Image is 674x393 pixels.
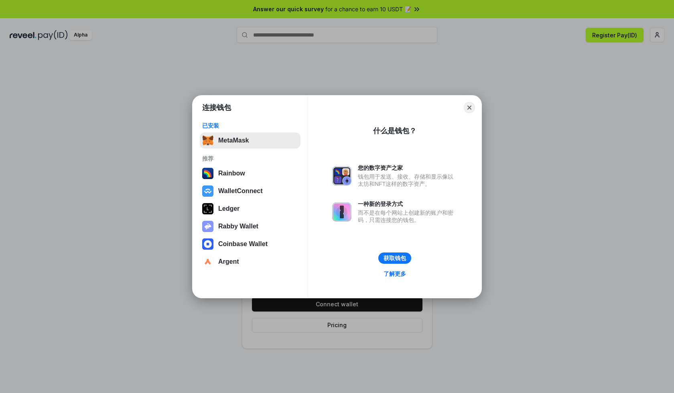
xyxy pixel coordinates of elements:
[202,256,213,267] img: svg+xml,%3Csvg%20width%3D%2228%22%20height%3D%2228%22%20viewBox%3D%220%200%2028%2028%22%20fill%3D...
[384,270,406,277] div: 了解更多
[202,103,231,112] h1: 连接钱包
[202,238,213,250] img: svg+xml,%3Csvg%20width%3D%2228%22%20height%3D%2228%22%20viewBox%3D%220%200%2028%2028%22%20fill%3D...
[218,258,239,265] div: Argent
[218,240,268,248] div: Coinbase Wallet
[358,209,457,224] div: 而不是在每个网站上创建新的账户和密码，只需连接您的钱包。
[218,170,245,177] div: Rainbow
[202,135,213,146] img: svg+xml,%3Csvg%20fill%3D%22none%22%20height%3D%2233%22%20viewBox%3D%220%200%2035%2033%22%20width%...
[358,200,457,208] div: 一种新的登录方式
[202,203,213,214] img: svg+xml,%3Csvg%20xmlns%3D%22http%3A%2F%2Fwww.w3.org%2F2000%2Fsvg%22%20width%3D%2228%22%20height%3...
[218,205,240,212] div: Ledger
[200,254,300,270] button: Argent
[373,126,416,136] div: 什么是钱包？
[218,137,249,144] div: MetaMask
[202,155,298,162] div: 推荐
[202,185,213,197] img: svg+xml,%3Csvg%20width%3D%2228%22%20height%3D%2228%22%20viewBox%3D%220%200%2028%2028%22%20fill%3D...
[464,102,475,113] button: Close
[202,221,213,232] img: svg+xml,%3Csvg%20xmlns%3D%22http%3A%2F%2Fwww.w3.org%2F2000%2Fsvg%22%20fill%3D%22none%22%20viewBox...
[200,236,300,252] button: Coinbase Wallet
[218,223,258,230] div: Rabby Wallet
[384,255,406,262] div: 获取钱包
[332,166,351,185] img: svg+xml,%3Csvg%20xmlns%3D%22http%3A%2F%2Fwww.w3.org%2F2000%2Fsvg%22%20fill%3D%22none%22%20viewBox...
[332,202,351,222] img: svg+xml,%3Csvg%20xmlns%3D%22http%3A%2F%2Fwww.w3.org%2F2000%2Fsvg%22%20fill%3D%22none%22%20viewBox...
[358,173,457,187] div: 钱包用于发送、接收、存储和显示像以太坊和NFT这样的数字资产。
[200,183,300,199] button: WalletConnect
[218,187,263,195] div: WalletConnect
[202,122,298,129] div: 已安装
[379,269,411,279] a: 了解更多
[200,218,300,234] button: Rabby Wallet
[200,165,300,181] button: Rainbow
[200,132,300,149] button: MetaMask
[200,201,300,217] button: Ledger
[378,252,411,264] button: 获取钱包
[358,164,457,171] div: 您的数字资产之家
[202,168,213,179] img: svg+xml,%3Csvg%20width%3D%22120%22%20height%3D%22120%22%20viewBox%3D%220%200%20120%20120%22%20fil...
